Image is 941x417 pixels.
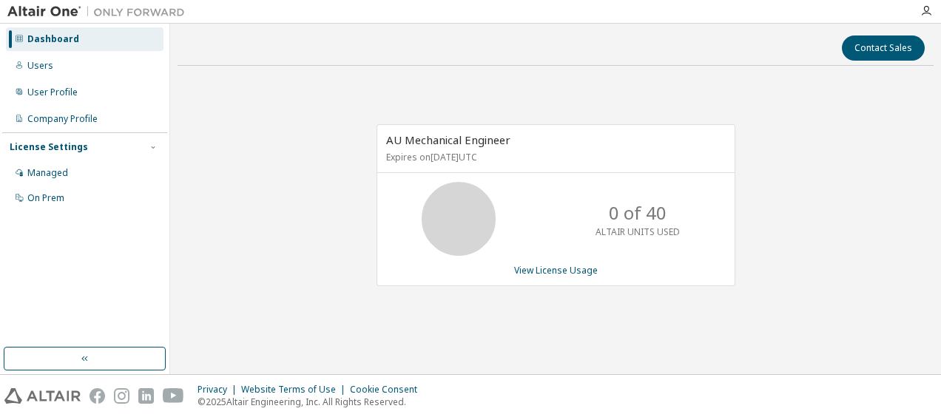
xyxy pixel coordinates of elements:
[609,200,667,226] p: 0 of 40
[386,132,510,147] span: AU Mechanical Engineer
[10,141,88,153] div: License Settings
[842,35,925,61] button: Contact Sales
[138,388,154,404] img: linkedin.svg
[27,33,79,45] div: Dashboard
[90,388,105,404] img: facebook.svg
[27,113,98,125] div: Company Profile
[7,4,192,19] img: Altair One
[163,388,184,404] img: youtube.svg
[386,151,722,163] p: Expires on [DATE] UTC
[241,384,350,396] div: Website Terms of Use
[198,384,241,396] div: Privacy
[27,192,64,204] div: On Prem
[198,396,426,408] p: © 2025 Altair Engineering, Inc. All Rights Reserved.
[27,60,53,72] div: Users
[350,384,426,396] div: Cookie Consent
[114,388,129,404] img: instagram.svg
[27,167,68,179] div: Managed
[514,264,598,277] a: View License Usage
[596,226,680,238] p: ALTAIR UNITS USED
[4,388,81,404] img: altair_logo.svg
[27,87,78,98] div: User Profile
